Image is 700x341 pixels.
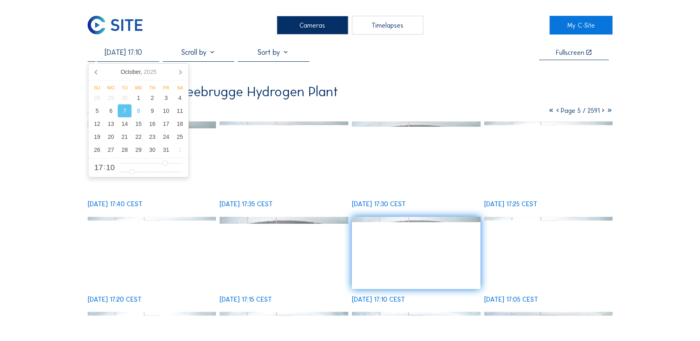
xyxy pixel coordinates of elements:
[145,91,159,104] div: 2
[131,85,145,90] div: We
[88,217,216,289] img: image_53659272
[159,143,173,156] div: 31
[118,117,131,130] div: 14
[159,85,173,90] div: Fr
[131,130,145,143] div: 22
[145,143,159,156] div: 30
[90,91,104,104] div: 28
[90,104,104,117] div: 5
[88,48,159,57] input: Search by date 󰅀
[159,91,173,104] div: 3
[220,201,273,207] div: [DATE] 17:35 CEST
[173,91,187,104] div: 4
[352,16,423,34] div: Timelapses
[88,105,159,114] div: Camera 1
[90,85,104,90] div: Su
[90,117,104,130] div: 12
[145,104,159,117] div: 9
[104,130,118,143] div: 20
[104,117,118,130] div: 13
[556,49,584,56] div: Fullscreen
[484,217,613,289] img: image_53658809
[88,16,151,34] a: C-SITE Logo
[104,143,118,156] div: 27
[131,143,145,156] div: 29
[118,104,131,117] div: 7
[352,296,405,302] div: [DATE] 17:10 CEST
[103,164,105,170] span: :
[88,296,142,302] div: [DATE] 17:20 CEST
[88,85,338,99] div: Virya Energy / Zeebrugge Hydrogen Plant
[118,85,131,90] div: Tu
[484,201,537,207] div: [DATE] 17:25 CEST
[118,130,131,143] div: 21
[173,143,187,156] div: 1
[118,91,131,104] div: 30
[173,117,187,130] div: 18
[352,217,480,289] img: image_53658965
[145,85,159,90] div: Th
[173,104,187,117] div: 11
[277,16,348,34] div: Cameras
[352,201,406,207] div: [DATE] 17:30 CEST
[104,104,118,117] div: 6
[90,130,104,143] div: 19
[220,296,272,302] div: [DATE] 17:15 CEST
[106,164,114,171] span: 10
[131,117,145,130] div: 15
[560,106,599,114] span: Page 5 / 2591
[484,121,613,194] img: image_53659424
[173,130,187,143] div: 25
[90,143,104,156] div: 26
[220,121,348,194] img: image_53659616
[549,16,612,34] a: My C-Site
[88,16,142,34] img: C-SITE Logo
[131,91,145,104] div: 1
[88,121,216,194] img: image_53659789
[484,296,538,302] div: [DATE] 17:05 CEST
[117,65,159,78] div: October,
[173,85,187,90] div: Sa
[220,217,348,289] img: image_53659118
[88,201,142,207] div: [DATE] 17:40 CEST
[159,130,173,143] div: 24
[144,69,156,75] i: 2025
[145,130,159,143] div: 23
[104,85,118,90] div: Mo
[145,117,159,130] div: 16
[352,121,480,194] img: image_53659603
[159,104,173,117] div: 10
[131,104,145,117] div: 8
[159,117,173,130] div: 17
[104,91,118,104] div: 29
[118,143,131,156] div: 28
[94,164,103,171] span: 17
